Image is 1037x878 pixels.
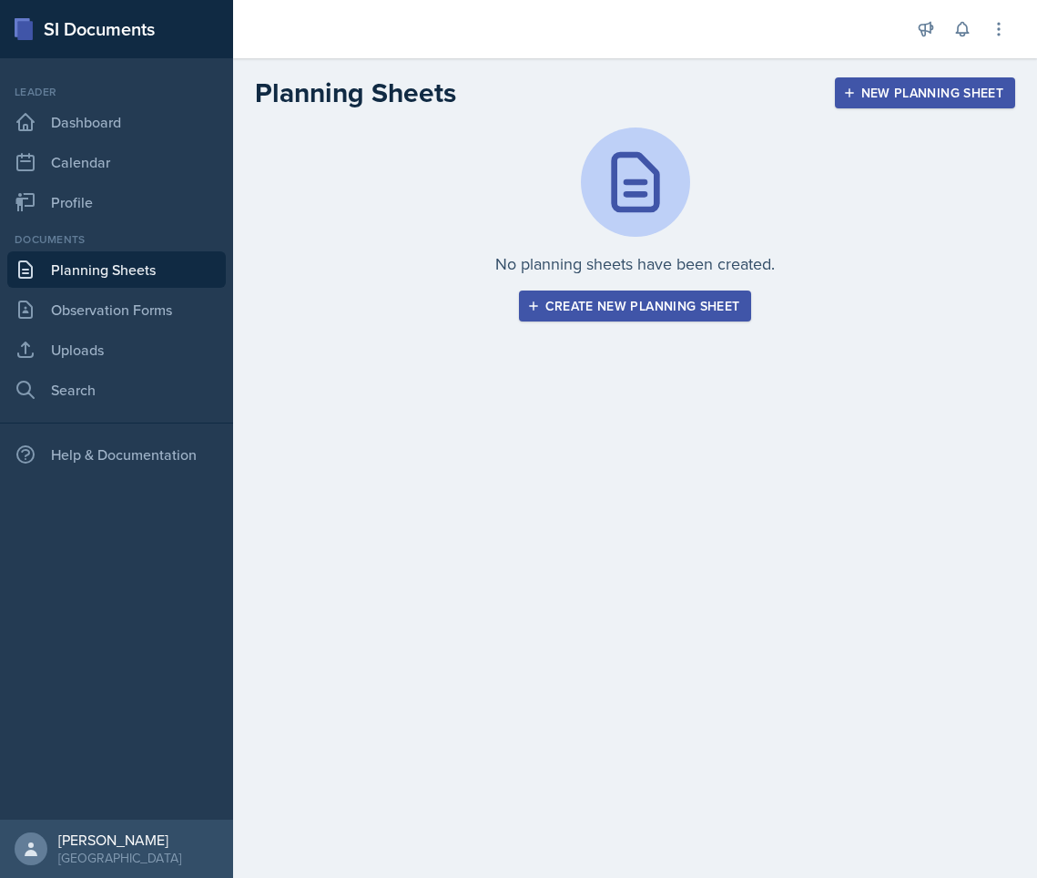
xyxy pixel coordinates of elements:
a: Dashboard [7,104,226,140]
a: Calendar [7,144,226,180]
h2: Planning Sheets [255,77,456,109]
a: Profile [7,184,226,220]
div: Leader [7,84,226,100]
div: New Planning Sheet [847,86,1003,100]
p: No planning sheets have been created. [495,251,775,276]
a: Search [7,372,226,408]
div: Help & Documentation [7,436,226,473]
div: [PERSON_NAME] [58,831,181,849]
button: Create new planning sheet [519,291,752,322]
div: Create new planning sheet [531,299,740,313]
div: [GEOGRAPHIC_DATA] [58,849,181,867]
button: New Planning Sheet [835,77,1015,108]
div: Documents [7,231,226,248]
a: Uploads [7,332,226,368]
a: Planning Sheets [7,251,226,288]
a: Observation Forms [7,291,226,328]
